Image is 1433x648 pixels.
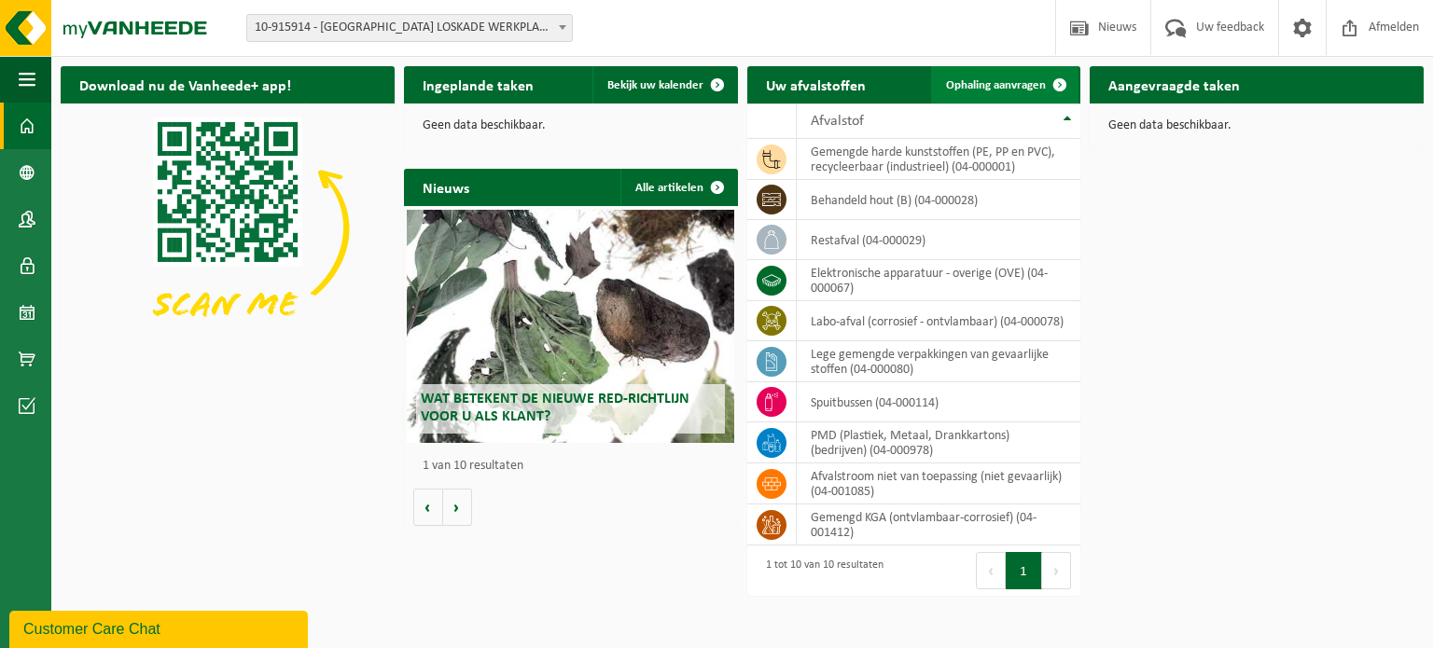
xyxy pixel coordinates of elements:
button: Next [1042,552,1071,589]
td: labo-afval (corrosief - ontvlambaar) (04-000078) [797,301,1080,341]
a: Ophaling aanvragen [931,66,1078,103]
p: Geen data beschikbaar. [1108,119,1405,132]
td: gemengd KGA (ontvlambaar-corrosief) (04-001412) [797,504,1080,545]
iframe: chat widget [9,607,312,648]
p: 1 van 10 resultaten [423,460,729,473]
td: spuitbussen (04-000114) [797,382,1080,422]
h2: Download nu de Vanheede+ app! [61,66,310,103]
td: lege gemengde verpakkingen van gevaarlijke stoffen (04-000080) [797,341,1080,382]
span: 10-915914 - TECHNOPOLIS LOSKADE WERKPLAATS LW - MECHELEN [247,15,572,41]
button: Previous [976,552,1006,589]
span: 10-915914 - TECHNOPOLIS LOSKADE WERKPLAATS LW - MECHELEN [246,14,573,42]
td: elektronische apparatuur - overige (OVE) (04-000067) [797,260,1080,301]
button: 1 [1006,552,1042,589]
td: PMD (Plastiek, Metaal, Drankkartons) (bedrijven) (04-000978) [797,422,1080,463]
td: gemengde harde kunststoffen (PE, PP en PVC), recycleerbaar (industrieel) (04-000001) [797,139,1080,180]
h2: Nieuws [404,169,488,205]
h2: Uw afvalstoffen [747,66,884,103]
h2: Ingeplande taken [404,66,552,103]
span: Afvalstof [811,114,864,129]
p: Geen data beschikbaar. [423,119,719,132]
a: Bekijk uw kalender [592,66,736,103]
span: Bekijk uw kalender [607,79,703,91]
a: Alle artikelen [620,169,736,206]
img: Download de VHEPlus App [61,103,395,353]
button: Vorige [413,489,443,526]
td: afvalstroom niet van toepassing (niet gevaarlijk) (04-001085) [797,463,1080,504]
a: Wat betekent de nieuwe RED-richtlijn voor u als klant? [407,210,734,443]
span: Wat betekent de nieuwe RED-richtlijn voor u als klant? [421,392,689,424]
div: 1 tot 10 van 10 resultaten [757,550,883,591]
h2: Aangevraagde taken [1090,66,1259,103]
td: restafval (04-000029) [797,220,1080,260]
button: Volgende [443,489,472,526]
span: Ophaling aanvragen [946,79,1046,91]
td: behandeld hout (B) (04-000028) [797,180,1080,220]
